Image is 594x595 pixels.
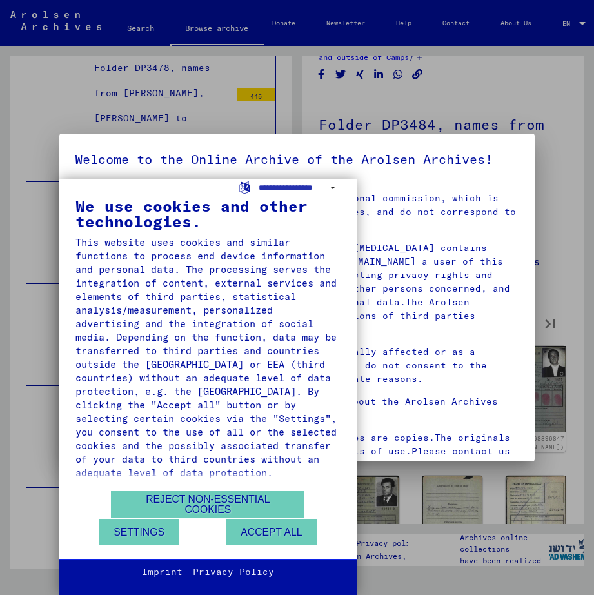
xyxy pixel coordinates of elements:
button: Accept all [226,519,317,545]
button: Settings [99,519,179,545]
a: Imprint [142,566,183,579]
a: Privacy Policy [193,566,274,579]
div: This website uses cookies and similar functions to process end device information and personal da... [75,236,341,479]
button: Reject non-essential cookies [111,491,304,518]
div: We use cookies and other technologies. [75,198,341,229]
